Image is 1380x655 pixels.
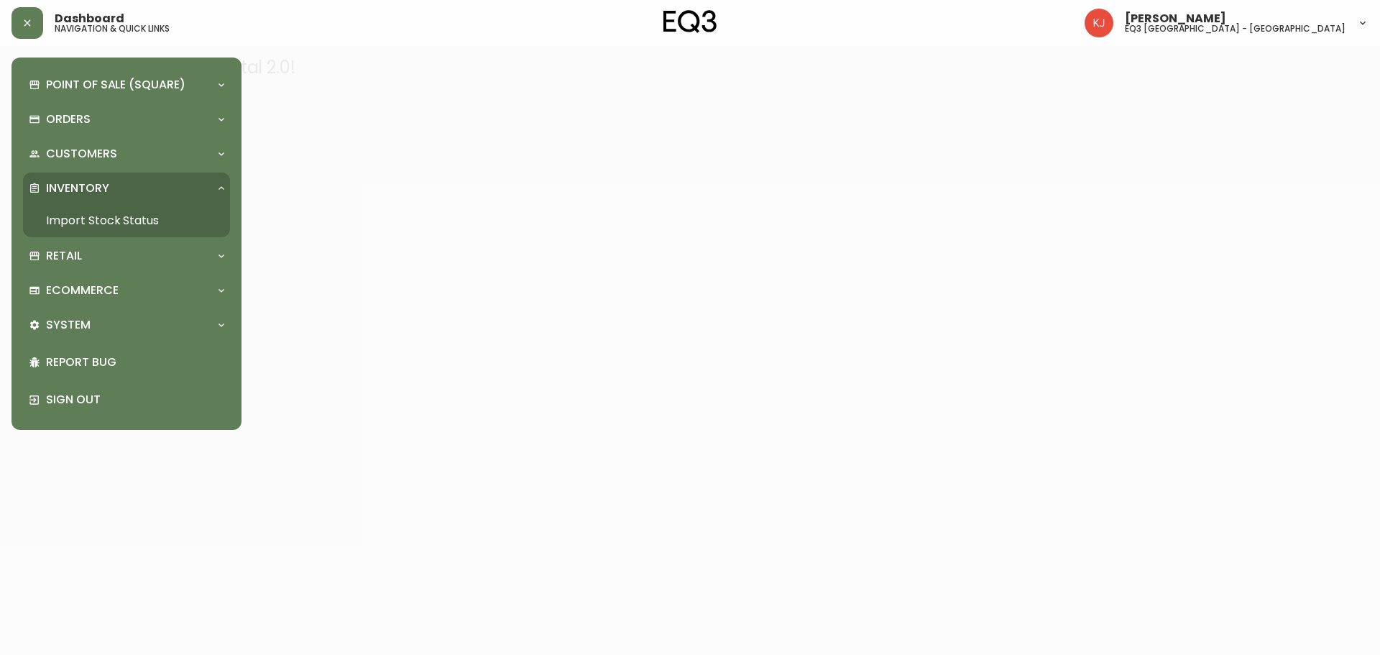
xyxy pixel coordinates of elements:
img: logo [663,10,717,33]
div: System [23,309,230,341]
a: Import Stock Status [23,204,230,237]
div: Inventory [23,173,230,204]
p: Orders [46,111,91,127]
span: [PERSON_NAME] [1125,13,1226,24]
div: Retail [23,240,230,272]
p: Inventory [46,180,109,196]
p: System [46,317,91,333]
p: Report Bug [46,354,224,370]
p: Retail [46,248,82,264]
div: Report Bug [23,344,230,381]
div: Customers [23,138,230,170]
div: Point of Sale (Square) [23,69,230,101]
h5: navigation & quick links [55,24,170,33]
span: Dashboard [55,13,124,24]
p: Sign Out [46,392,224,408]
img: 24a625d34e264d2520941288c4a55f8e [1085,9,1113,37]
div: Sign Out [23,381,230,418]
p: Customers [46,146,117,162]
div: Orders [23,104,230,135]
div: Ecommerce [23,275,230,306]
p: Ecommerce [46,283,119,298]
h5: eq3 [GEOGRAPHIC_DATA] - [GEOGRAPHIC_DATA] [1125,24,1345,33]
p: Point of Sale (Square) [46,77,185,93]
